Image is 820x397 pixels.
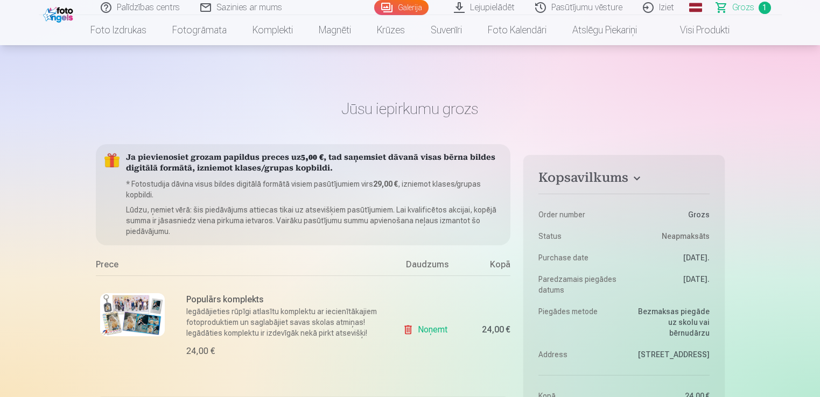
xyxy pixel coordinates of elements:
a: Noņemt [403,319,452,341]
h6: Populārs komplekts [186,293,381,306]
span: Neapmaksāts [662,231,710,242]
div: 24,00 € [482,327,510,333]
img: /fa1 [43,4,76,23]
dd: Grozs [629,209,710,220]
a: Fotogrāmata [159,15,240,45]
p: Iegādājieties rūpīgi atlasītu komplektu ar iecienītākajiem fotoproduktiem un saglabājiet savas sk... [186,306,381,338]
button: Kopsavilkums [538,170,709,189]
a: Atslēgu piekariņi [559,15,650,45]
dt: Purchase date [538,252,619,263]
div: 24,00 € [186,345,215,358]
h1: Jūsu iepirkumu grozs [96,99,725,118]
b: 5,00 € [301,154,324,162]
dt: Status [538,231,619,242]
img: Populārs komplekts [100,293,165,336]
a: Foto izdrukas [78,15,159,45]
dt: Order number [538,209,619,220]
dd: [DATE]. [629,252,710,263]
dt: Piegādes metode [538,306,619,338]
div: Daudzums [387,258,467,275]
dd: [DATE]. [629,274,710,295]
a: Visi produkti [650,15,742,45]
dt: Paredzamais piegādes datums [538,274,619,295]
h5: Ja pievienosiet grozam papildus preces uz , tad saņemsiet dāvanā visas bērna bildes digitālā form... [126,153,502,174]
a: Komplekti [240,15,306,45]
div: Kopā [467,258,510,275]
a: Suvenīri [418,15,475,45]
dd: Bezmaksas piegāde uz skolu vai bērnudārzu [629,306,710,338]
dd: [STREET_ADDRESS] [629,349,710,360]
p: Lūdzu, ņemiet vērā: šis piedāvājums attiecas tikai uz atsevišķiem pasūtījumiem. Lai kvalificētos ... [126,204,502,237]
a: Magnēti [306,15,364,45]
a: Foto kalendāri [475,15,559,45]
span: Grozs [732,1,754,14]
dt: Address [538,349,619,360]
b: 29,00 € [373,180,398,188]
p: * Fotostudija dāvina visus bildes digitālā formātā visiem pasūtījumiem virs , izniemot klases/gru... [126,179,502,200]
a: Krūzes [364,15,418,45]
span: 1 [759,2,771,14]
div: Prece [96,258,387,275]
